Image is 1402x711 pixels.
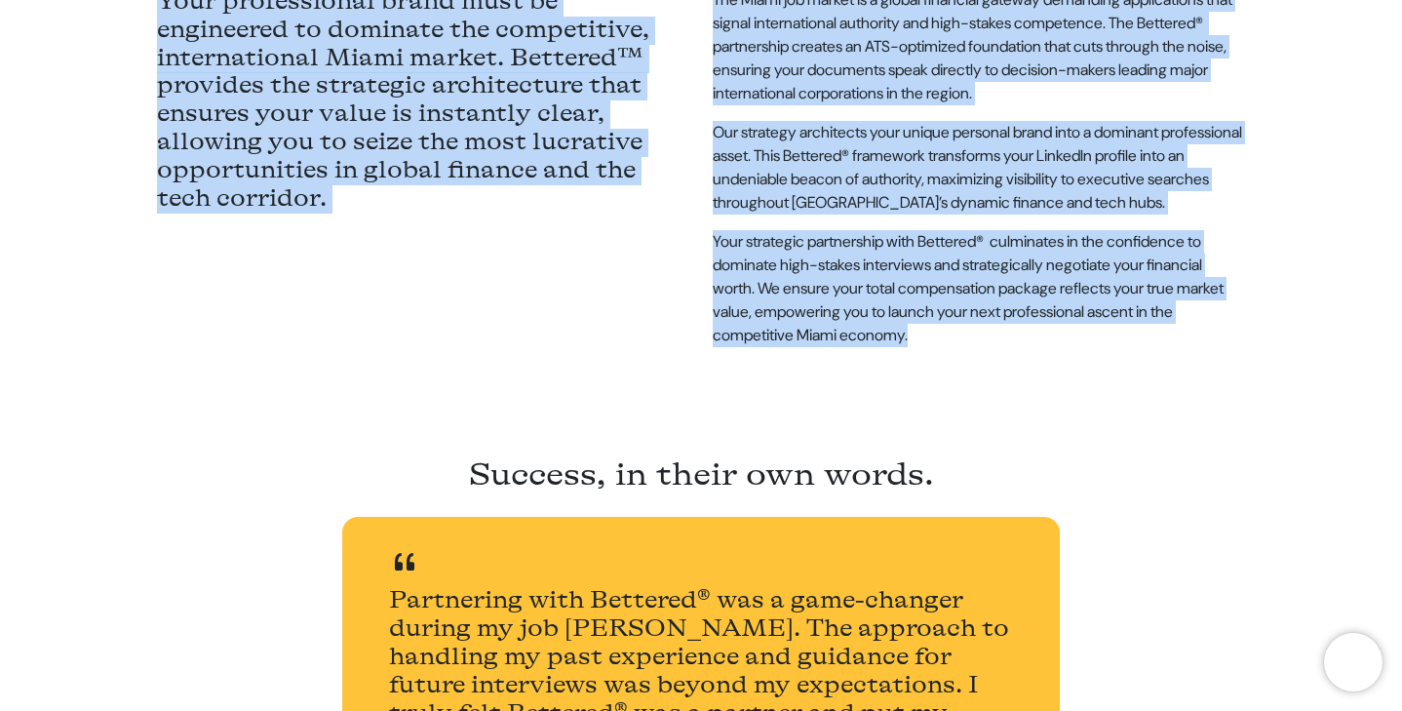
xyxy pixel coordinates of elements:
iframe: Brevo live chat [1324,633,1383,691]
p: Our strategy architects your unique personal brand into a dominant professional asset. This Bette... [713,62,1245,156]
h2: Success, in their own words. [342,410,1060,462]
p: Your strategic partnership with Bettered® culminates in the confidence to dominate high-stakes in... [713,172,1245,289]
